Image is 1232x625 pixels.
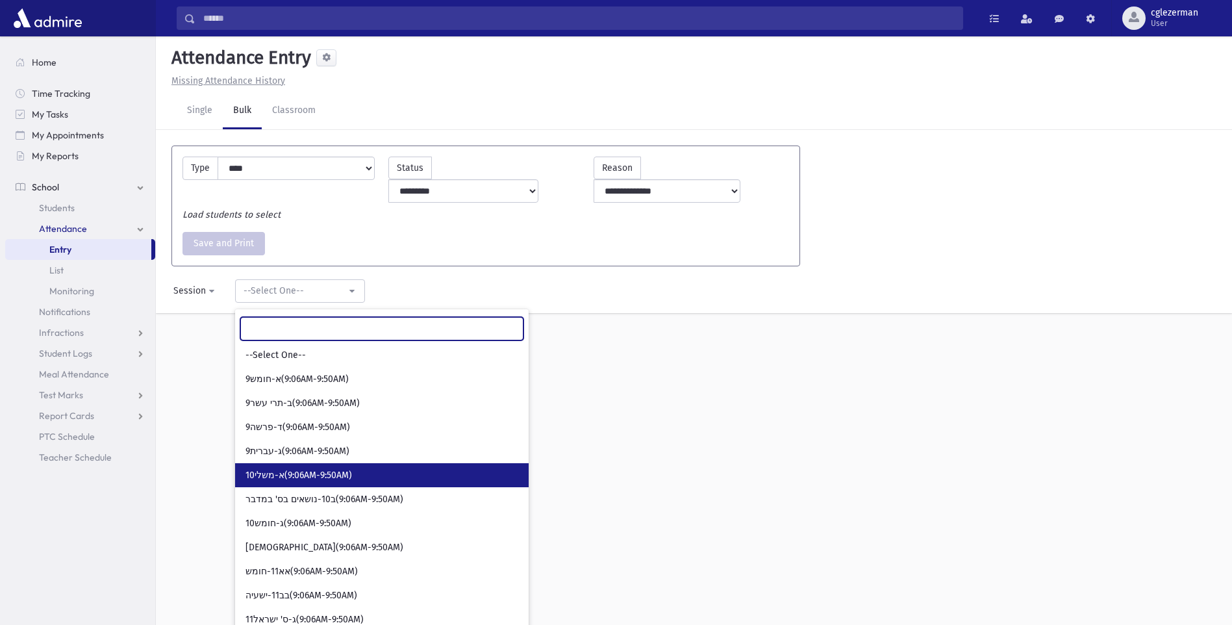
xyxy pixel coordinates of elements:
[182,232,265,255] button: Save and Print
[5,260,155,281] a: List
[173,284,206,298] div: Session
[5,239,151,260] a: Entry
[39,452,112,463] span: Teacher Schedule
[10,5,85,31] img: AdmirePro
[32,108,68,120] span: My Tasks
[39,327,84,338] span: Infractions
[49,285,94,297] span: Monitoring
[5,146,155,166] a: My Reports
[39,306,90,318] span: Notifications
[1151,18,1198,29] span: User
[195,6,962,30] input: Search
[244,284,346,298] div: --Select One--
[235,279,365,303] button: --Select One--
[166,75,285,86] a: Missing Attendance History
[245,373,349,386] span: 9א-חומש(9:06AM-9:50AM)
[177,93,223,129] a: Single
[49,244,71,255] span: Entry
[388,157,432,179] label: Status
[39,389,83,401] span: Test Marks
[245,469,352,482] span: 10א-משלי(9:06AM-9:50AM)
[5,405,155,426] a: Report Cards
[594,157,641,179] label: Reason
[262,93,326,129] a: Classroom
[5,104,155,125] a: My Tasks
[32,181,59,193] span: School
[245,565,358,578] span: אא11-חומש(9:06AM-9:50AM)
[5,125,155,146] a: My Appointments
[245,493,403,506] span: ב10-נושאים בס' במדבר(9:06AM-9:50AM)
[5,426,155,447] a: PTC Schedule
[39,410,94,422] span: Report Cards
[1151,8,1198,18] span: cglezerman
[39,368,109,380] span: Meal Attendance
[5,198,155,218] a: Students
[5,177,155,198] a: School
[240,317,523,340] input: Search
[245,445,349,458] span: 9ג-עברית(9:06AM-9:50AM)
[223,93,262,129] a: Bulk
[5,52,155,73] a: Home
[245,421,350,434] span: 9ד-פרשה(9:06AM-9:50AM)
[32,129,104,141] span: My Appointments
[245,541,403,554] span: [DEMOGRAPHIC_DATA](9:06AM-9:50AM)
[5,281,155,301] a: Monitoring
[245,517,351,530] span: 10ג-חומש(9:06AM-9:50AM)
[32,150,79,162] span: My Reports
[39,431,95,442] span: PTC Schedule
[5,83,155,104] a: Time Tracking
[165,279,225,303] button: Session
[166,47,311,69] h5: Attendance Entry
[32,57,57,68] span: Home
[245,397,360,410] span: 9ב-תרי עשר(9:06AM-9:50AM)
[182,157,218,180] label: Type
[39,348,92,359] span: Student Logs
[5,447,155,468] a: Teacher Schedule
[5,385,155,405] a: Test Marks
[171,75,285,86] u: Missing Attendance History
[245,349,306,362] span: --Select One--
[5,301,155,322] a: Notifications
[5,343,155,364] a: Student Logs
[176,208,796,222] div: Load students to select
[49,264,64,276] span: List
[39,202,75,214] span: Students
[5,322,155,343] a: Infractions
[245,589,357,602] span: בב11-ישעיה(9:06AM-9:50AM)
[5,218,155,239] a: Attendance
[32,88,90,99] span: Time Tracking
[5,364,155,385] a: Meal Attendance
[39,223,87,235] span: Attendance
